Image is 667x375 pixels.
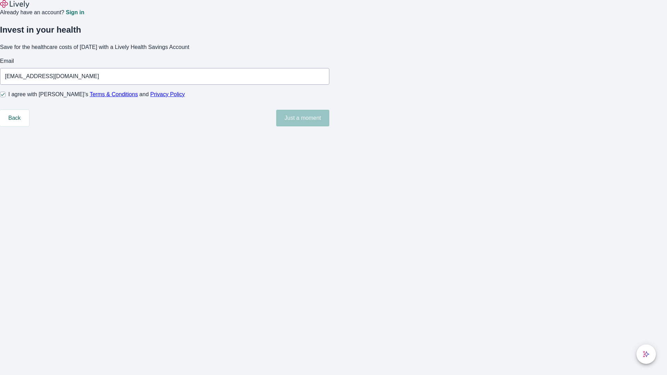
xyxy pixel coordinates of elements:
svg: Lively AI Assistant [643,351,650,358]
button: chat [636,344,656,364]
span: I agree with [PERSON_NAME]’s and [8,90,185,99]
a: Terms & Conditions [90,91,138,97]
a: Sign in [66,10,84,15]
a: Privacy Policy [150,91,185,97]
